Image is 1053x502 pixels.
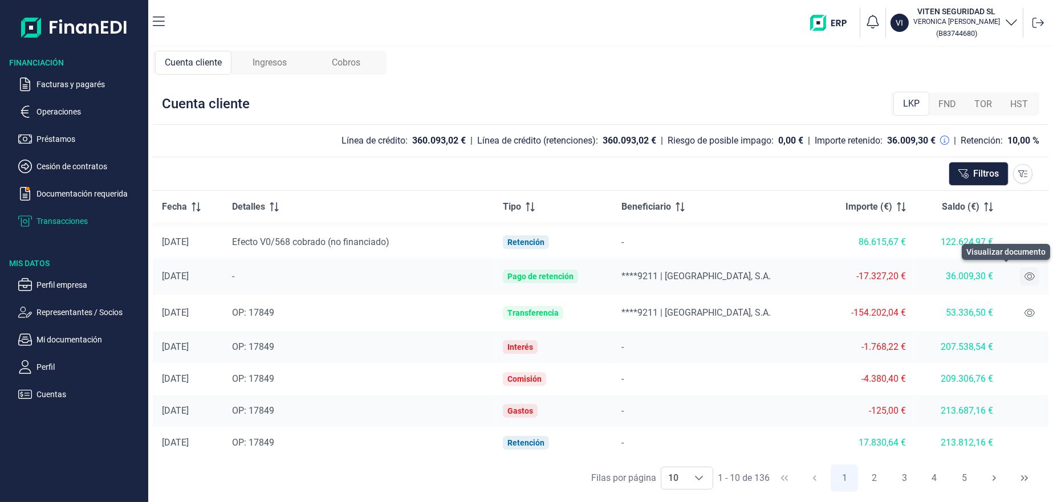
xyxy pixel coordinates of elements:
p: Documentación requerida [36,187,144,201]
div: 122.624,97 € [924,236,993,248]
span: FND [938,97,956,111]
div: Choose [685,467,713,489]
div: -17.327,20 € [827,271,906,282]
div: LKP [893,92,929,116]
span: Importe (€) [845,200,892,214]
span: Cobros [332,56,360,70]
span: Tipo [503,200,521,214]
div: TOR [965,93,1001,116]
div: [DATE] [162,236,214,248]
button: First Page [771,464,798,492]
span: TOR [974,97,992,111]
p: Perfil [36,360,144,374]
span: - [621,236,624,247]
div: | [954,134,956,148]
button: Cesión de contratos [18,160,144,173]
div: Cuenta cliente [162,95,250,113]
span: OP: 17849 [232,373,274,384]
p: Préstamos [36,132,144,146]
div: Retención [507,438,544,447]
div: Riesgo de posible impago: [668,135,774,146]
button: Perfil empresa [18,278,144,292]
span: - [621,373,624,384]
button: Page 5 [951,464,978,492]
button: Page 1 [831,464,858,492]
span: HST [1010,97,1028,111]
img: Logo de aplicación [21,9,128,46]
button: Mi documentación [18,333,144,346]
button: Next Page [981,464,1008,492]
div: 36.009,30 € [924,271,993,282]
span: Ingresos [253,56,287,70]
img: erp [810,15,855,31]
div: FND [929,93,965,116]
div: 213.687,16 € [924,405,993,417]
button: Perfil [18,360,144,374]
button: VIVITEN SEGURIDAD SLVERONICA [PERSON_NAME](B83744680) [891,6,1018,40]
span: OP: 17849 [232,437,274,448]
span: Beneficiario [621,200,671,214]
div: -4.380,40 € [827,373,906,385]
div: Importe retenido: [815,135,883,146]
div: [DATE] [162,405,214,417]
div: 17.830,64 € [827,437,906,448]
span: Efecto V0/568 cobrado (no financiado) [232,236,389,247]
div: Pago de retención [507,272,574,281]
div: Filas por página [591,471,656,485]
span: 10 [661,467,685,489]
span: ****9211 | [GEOGRAPHIC_DATA], S.A. [621,271,771,281]
button: Representantes / Socios [18,305,144,319]
span: 1 - 10 de 136 [718,474,770,483]
span: - [621,341,624,352]
p: Cuentas [36,387,144,401]
span: - [232,271,234,281]
div: Cuenta cliente [155,51,231,75]
button: Préstamos [18,132,144,146]
span: Detalles [232,200,265,214]
div: HST [1001,93,1037,116]
button: Page 3 [891,464,918,492]
span: OP: 17849 [232,341,274,352]
div: Retención [507,238,544,247]
span: Fecha [162,200,187,214]
div: | [661,134,663,148]
span: ****9211 | [GEOGRAPHIC_DATA], S.A. [621,307,771,318]
div: [DATE] [162,307,214,319]
div: Comisión [507,374,542,383]
div: 360.093,02 € [603,135,656,146]
div: -125,00 € [827,405,906,417]
div: Línea de crédito: [341,135,408,146]
p: Cesión de contratos [36,160,144,173]
div: -154.202,04 € [827,307,906,319]
button: Previous Page [801,464,828,492]
p: VERONICA [PERSON_NAME] [913,17,1000,26]
p: Facturas y pagarés [36,77,144,91]
button: Last Page [1011,464,1038,492]
button: Documentación requerida [18,187,144,201]
div: 86.615,67 € [827,236,906,248]
div: | [808,134,810,148]
div: Retención: [961,135,1003,146]
button: Transacciones [18,214,144,228]
div: Gastos [507,406,533,415]
button: Cuentas [18,387,144,401]
div: [DATE] [162,373,214,385]
span: - [621,405,624,416]
div: [DATE] [162,341,214,353]
div: 0,00 € [778,135,803,146]
div: 36.009,30 € [887,135,936,146]
span: Cuenta cliente [165,56,222,70]
p: VI [896,17,904,28]
div: -1.768,22 € [827,341,906,353]
div: [DATE] [162,271,214,282]
div: 213.812,16 € [924,437,993,448]
p: Operaciones [36,105,144,119]
span: - [621,437,624,448]
span: OP: 17849 [232,405,274,416]
div: Cobros [308,51,384,75]
small: Copiar cif [936,29,977,38]
span: LKP [903,97,920,111]
div: | [470,134,473,148]
div: 53.336,50 € [924,307,993,319]
div: 360.093,02 € [412,135,466,146]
